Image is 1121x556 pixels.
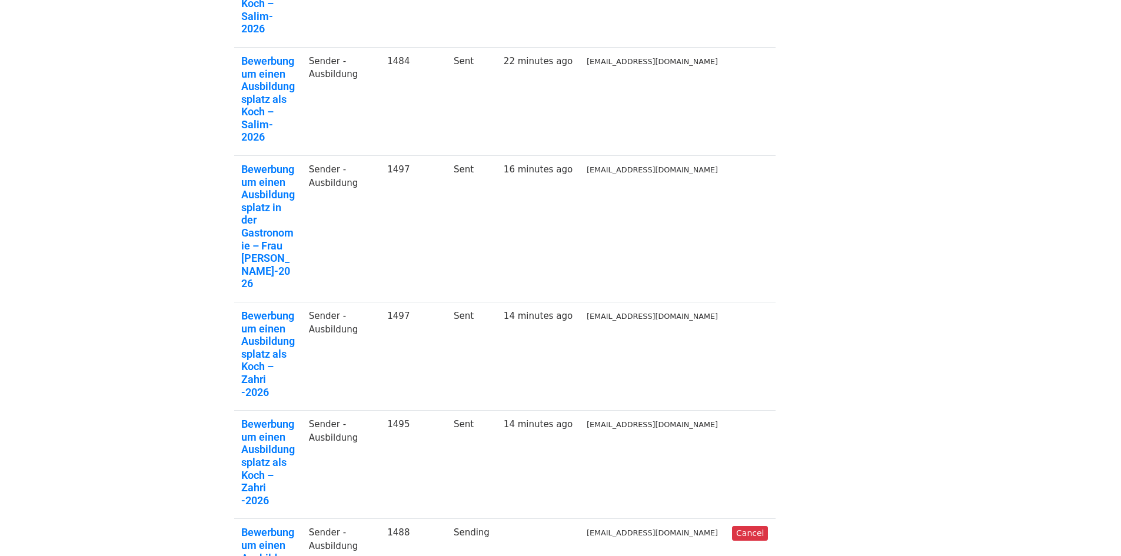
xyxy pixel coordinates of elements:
[302,302,381,411] td: Sender -Ausbildung
[302,47,381,155] td: Sender -Ausbildung
[587,528,718,537] small: [EMAIL_ADDRESS][DOMAIN_NAME]
[1062,500,1121,556] div: Chat-Widget
[302,156,381,302] td: Sender -Ausbildung
[241,163,295,290] a: Bewerbung um einen Ausbildungsplatz in der Gastronomie – Frau [PERSON_NAME]-2026
[504,164,573,175] a: 16 minutes ago
[241,309,295,398] a: Bewerbung um einen Ausbildungsplatz als Koch – Zahri -2026
[504,419,573,430] a: 14 minutes ago
[447,156,497,302] td: Sent
[447,302,497,411] td: Sent
[302,411,381,519] td: Sender -Ausbildung
[380,47,447,155] td: 1484
[447,47,497,155] td: Sent
[732,526,768,541] a: Cancel
[504,311,573,321] a: 14 minutes ago
[380,302,447,411] td: 1497
[241,55,295,144] a: Bewerbung um einen Ausbildungsplatz als Koch –Salim-2026
[587,312,718,321] small: [EMAIL_ADDRESS][DOMAIN_NAME]
[587,165,718,174] small: [EMAIL_ADDRESS][DOMAIN_NAME]
[447,411,497,519] td: Sent
[587,57,718,66] small: [EMAIL_ADDRESS][DOMAIN_NAME]
[241,418,295,507] a: Bewerbung um einen Ausbildungsplatz als Koch – Zahri -2026
[1062,500,1121,556] iframe: Chat Widget
[380,156,447,302] td: 1497
[504,56,573,66] a: 22 minutes ago
[587,420,718,429] small: [EMAIL_ADDRESS][DOMAIN_NAME]
[380,411,447,519] td: 1495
